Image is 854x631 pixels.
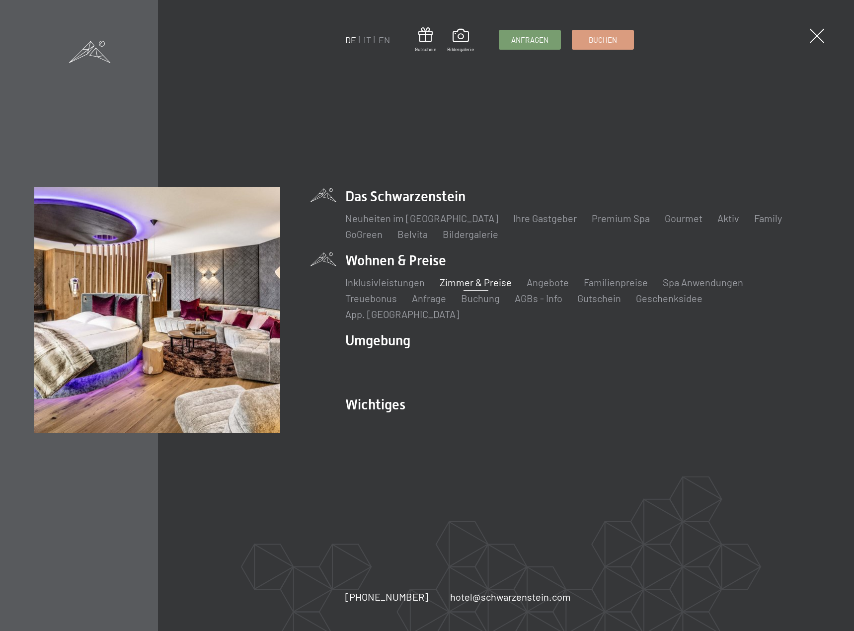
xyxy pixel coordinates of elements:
[415,46,436,53] span: Gutschein
[345,212,498,224] a: Neuheiten im [GEOGRAPHIC_DATA]
[447,29,474,53] a: Bildergalerie
[511,35,548,45] span: Anfragen
[345,292,397,304] a: Treuebonus
[592,212,650,224] a: Premium Spa
[345,308,460,320] a: App. [GEOGRAPHIC_DATA]
[461,292,500,304] a: Buchung
[527,276,569,288] a: Angebote
[447,46,474,53] span: Bildergalerie
[515,292,562,304] a: AGBs - Info
[717,212,739,224] a: Aktiv
[415,27,436,53] a: Gutschein
[665,212,702,224] a: Gourmet
[345,591,428,603] span: [PHONE_NUMBER]
[572,30,633,49] a: Buchen
[412,292,446,304] a: Anfrage
[450,590,571,604] a: hotel@schwarzenstein.com
[636,292,702,304] a: Geschenksidee
[379,34,390,45] a: EN
[577,292,621,304] a: Gutschein
[364,34,371,45] a: IT
[513,212,577,224] a: Ihre Gastgeber
[34,187,280,433] img: Wellnesshotel Südtirol SCHWARZENSTEIN - Wellnessurlaub in den Alpen, Wandern und Wellness
[440,276,512,288] a: Zimmer & Preise
[345,276,425,288] a: Inklusivleistungen
[499,30,560,49] a: Anfragen
[754,212,782,224] a: Family
[589,35,617,45] span: Buchen
[584,276,648,288] a: Familienpreise
[663,276,743,288] a: Spa Anwendungen
[443,228,498,240] a: Bildergalerie
[345,34,356,45] a: DE
[345,228,383,240] a: GoGreen
[397,228,428,240] a: Belvita
[345,590,428,604] a: [PHONE_NUMBER]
